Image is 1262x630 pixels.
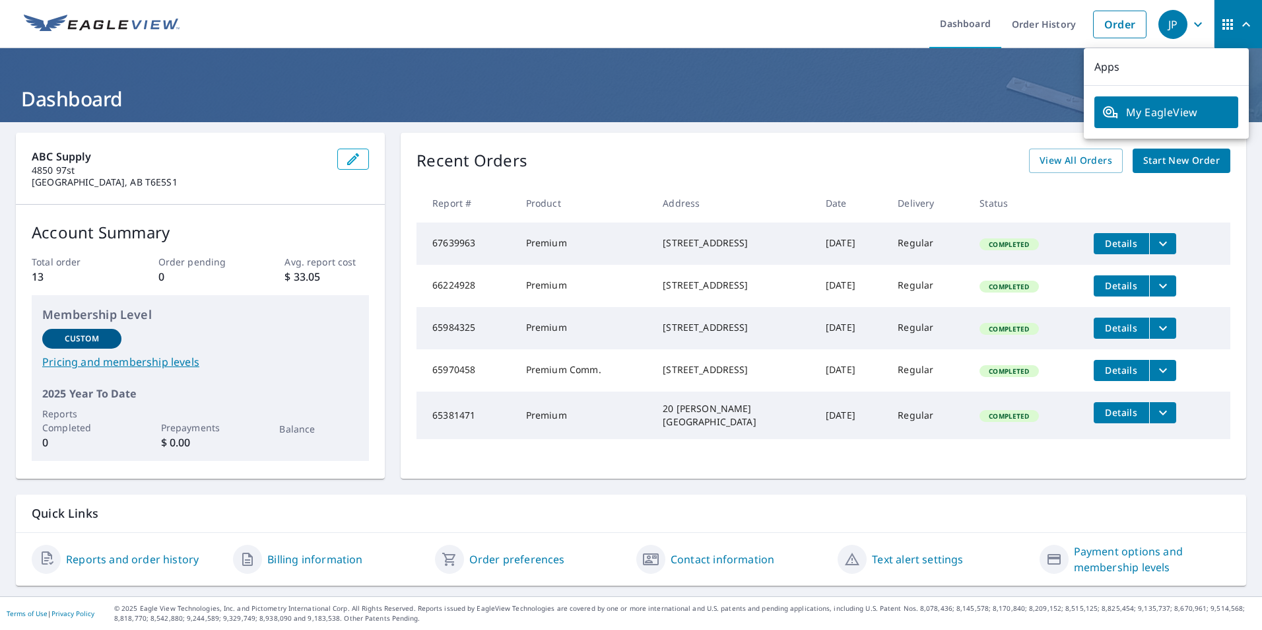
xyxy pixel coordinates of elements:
td: 67639963 [416,223,515,265]
td: [DATE] [815,392,887,439]
h1: Dashboard [16,85,1246,112]
a: Pricing and membership levels [42,354,358,370]
span: Details [1102,237,1141,250]
a: Privacy Policy [51,609,94,618]
a: Start New Order [1133,149,1230,173]
p: Balance [279,422,358,436]
div: [STREET_ADDRESS] [663,236,805,250]
span: Completed [981,282,1037,291]
div: [STREET_ADDRESS] [663,279,805,292]
td: Premium Comm. [515,349,652,392]
button: detailsBtn-66224928 [1094,275,1149,297]
a: Order [1093,11,1146,38]
button: detailsBtn-65984325 [1094,318,1149,339]
a: Reports and order history [66,551,199,567]
td: [DATE] [815,265,887,307]
td: Premium [515,265,652,307]
p: ABC Supply [32,149,327,164]
td: Regular [887,223,969,265]
div: 20 [PERSON_NAME] [GEOGRAPHIC_DATA] [663,402,805,429]
p: Prepayments [161,421,240,435]
th: Delivery [887,184,969,223]
td: Premium [515,223,652,265]
button: detailsBtn-65381471 [1094,402,1149,423]
th: Address [652,184,815,223]
p: | [7,610,94,617]
p: Membership Level [42,306,358,324]
span: My EagleView [1102,104,1230,120]
div: [STREET_ADDRESS] [663,321,805,334]
td: 65381471 [416,392,515,439]
div: [STREET_ADDRESS] [663,363,805,376]
button: detailsBtn-65970458 [1094,360,1149,381]
button: filesDropdownBtn-66224928 [1149,275,1176,297]
td: Regular [887,265,969,307]
p: Order pending [158,255,243,269]
td: 65984325 [416,307,515,349]
a: Terms of Use [7,609,48,618]
span: Details [1102,279,1141,292]
p: Account Summary [32,221,369,244]
button: filesDropdownBtn-65381471 [1149,402,1176,423]
p: 0 [42,435,121,450]
td: Premium [515,392,652,439]
td: 65970458 [416,349,515,392]
td: [DATE] [815,223,887,265]
span: Details [1102,406,1141,419]
td: Regular [887,349,969,392]
p: Recent Orders [416,149,527,173]
p: $ 33.05 [284,269,369,285]
p: 2025 Year To Date [42,386,358,402]
button: filesDropdownBtn-67639963 [1149,233,1176,254]
a: My EagleView [1094,96,1238,128]
span: Completed [981,367,1037,376]
p: 13 [32,269,116,285]
th: Status [969,184,1083,223]
p: Avg. report cost [284,255,369,269]
a: Order preferences [469,551,565,567]
td: 66224928 [416,265,515,307]
p: Custom [65,333,99,345]
span: Details [1102,322,1141,334]
span: Completed [981,324,1037,333]
td: [DATE] [815,349,887,392]
button: filesDropdownBtn-65984325 [1149,318,1176,339]
td: Regular [887,307,969,349]
button: detailsBtn-67639963 [1094,233,1149,254]
a: Text alert settings [872,551,963,567]
th: Report # [416,184,515,223]
span: View All Orders [1040,153,1112,169]
td: Regular [887,392,969,439]
p: Reports Completed [42,407,121,435]
span: Details [1102,364,1141,376]
td: Premium [515,307,652,349]
p: [GEOGRAPHIC_DATA], AB T6E5S1 [32,176,327,188]
th: Product [515,184,652,223]
span: Start New Order [1143,153,1220,169]
p: Quick Links [32,505,1230,522]
span: Completed [981,240,1037,249]
th: Date [815,184,887,223]
p: Apps [1084,48,1249,86]
a: Contact information [671,551,774,567]
a: Billing information [267,551,362,567]
td: [DATE] [815,307,887,349]
a: Payment options and membership levels [1074,543,1230,575]
p: 0 [158,269,243,285]
button: filesDropdownBtn-65970458 [1149,360,1176,381]
p: $ 0.00 [161,435,240,450]
a: View All Orders [1029,149,1123,173]
p: 4850 97st [32,164,327,176]
span: Completed [981,411,1037,421]
p: © 2025 Eagle View Technologies, Inc. and Pictometry International Corp. All Rights Reserved. Repo... [114,604,1255,623]
div: JP [1158,10,1187,39]
p: Total order [32,255,116,269]
img: EV Logo [24,15,180,34]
